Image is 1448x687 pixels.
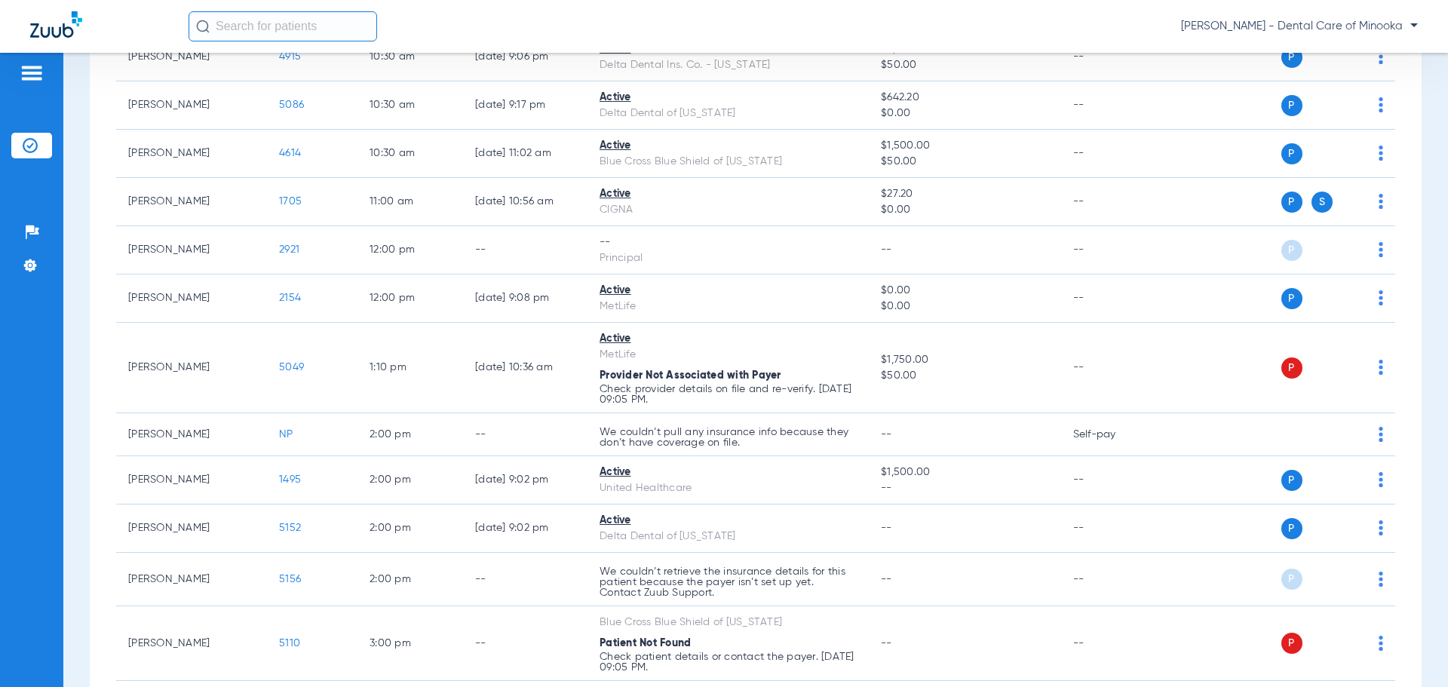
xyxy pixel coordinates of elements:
td: -- [1061,81,1163,130]
p: We couldn’t retrieve the insurance details for this patient because the payer isn’t set up yet. C... [600,566,857,598]
td: -- [463,226,587,274]
td: -- [463,553,587,606]
img: Search Icon [196,20,210,33]
div: Active [600,465,857,480]
span: 1495 [279,474,301,485]
div: Blue Cross Blue Shield of [US_STATE] [600,154,857,170]
div: Active [600,90,857,106]
span: -- [881,480,1048,496]
span: [PERSON_NAME] - Dental Care of Minooka [1181,19,1418,34]
td: [DATE] 11:02 AM [463,130,587,178]
span: 4614 [279,148,301,158]
div: -- [600,235,857,250]
span: P [1281,569,1302,590]
td: 11:00 AM [357,178,463,226]
img: Zuub Logo [30,11,82,38]
span: P [1281,192,1302,213]
span: $50.00 [881,57,1048,73]
td: -- [1061,606,1163,681]
td: [PERSON_NAME] [116,505,267,553]
span: Provider Not Associated with Payer [600,370,781,381]
td: 2:00 PM [357,553,463,606]
td: -- [463,606,587,681]
img: hamburger-icon [20,64,44,82]
span: P [1281,633,1302,654]
span: 2921 [279,244,299,255]
p: We couldn’t pull any insurance info because they don’t have coverage on file. [600,427,857,448]
td: [PERSON_NAME] [116,323,267,413]
div: Delta Dental of [US_STATE] [600,529,857,544]
span: 5049 [279,362,304,373]
p: Check provider details on file and re-verify. [DATE] 09:05 PM. [600,384,857,405]
img: group-dot-blue.svg [1379,146,1383,161]
span: $0.00 [881,202,1048,218]
td: 10:30 AM [357,81,463,130]
span: $50.00 [881,154,1048,170]
img: group-dot-blue.svg [1379,572,1383,587]
td: -- [1061,226,1163,274]
td: [PERSON_NAME] [116,226,267,274]
span: P [1281,288,1302,309]
td: [DATE] 10:56 AM [463,178,587,226]
span: 4915 [279,51,301,62]
img: group-dot-blue.svg [1379,242,1383,257]
span: -- [881,638,892,649]
span: $0.00 [881,283,1048,299]
td: 2:00 PM [357,505,463,553]
span: $27.20 [881,186,1048,202]
td: 12:00 PM [357,274,463,323]
div: Active [600,138,857,154]
span: $50.00 [881,368,1048,384]
span: -- [881,244,892,255]
td: [PERSON_NAME] [116,274,267,323]
td: Self-pay [1061,413,1163,456]
img: group-dot-blue.svg [1379,49,1383,64]
div: CIGNA [600,202,857,218]
td: [DATE] 9:02 PM [463,505,587,553]
span: Patient Not Found [600,638,691,649]
td: 2:00 PM [357,456,463,505]
td: [PERSON_NAME] [116,413,267,456]
span: P [1281,143,1302,164]
span: P [1281,95,1302,116]
img: group-dot-blue.svg [1379,472,1383,487]
div: Principal [600,250,857,266]
td: [PERSON_NAME] [116,130,267,178]
span: 1705 [279,196,302,207]
td: 1:10 PM [357,323,463,413]
td: [DATE] 9:08 PM [463,274,587,323]
div: Active [600,513,857,529]
p: Check patient details or contact the payer. [DATE] 09:05 PM. [600,652,857,673]
div: Active [600,186,857,202]
div: Delta Dental Ins. Co. - [US_STATE] [600,57,857,73]
td: [DATE] 10:36 AM [463,323,587,413]
td: -- [1061,323,1163,413]
span: P [1281,357,1302,379]
span: $642.20 [881,90,1048,106]
div: Active [600,283,857,299]
td: -- [1061,33,1163,81]
span: -- [881,429,892,440]
span: NP [279,429,293,440]
td: -- [1061,456,1163,505]
span: S [1311,192,1333,213]
img: group-dot-blue.svg [1379,636,1383,651]
td: -- [1061,178,1163,226]
td: [DATE] 9:02 PM [463,456,587,505]
td: [PERSON_NAME] [116,33,267,81]
img: group-dot-blue.svg [1379,290,1383,305]
span: $1,750.00 [881,352,1048,368]
td: [DATE] 9:06 PM [463,33,587,81]
div: Delta Dental of [US_STATE] [600,106,857,121]
span: P [1281,518,1302,539]
td: [PERSON_NAME] [116,553,267,606]
span: $0.00 [881,106,1048,121]
div: MetLife [600,299,857,314]
td: [PERSON_NAME] [116,178,267,226]
span: 5086 [279,100,304,110]
td: 10:30 AM [357,33,463,81]
td: -- [1061,130,1163,178]
img: group-dot-blue.svg [1379,360,1383,375]
span: 5156 [279,574,301,584]
span: $0.00 [881,299,1048,314]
